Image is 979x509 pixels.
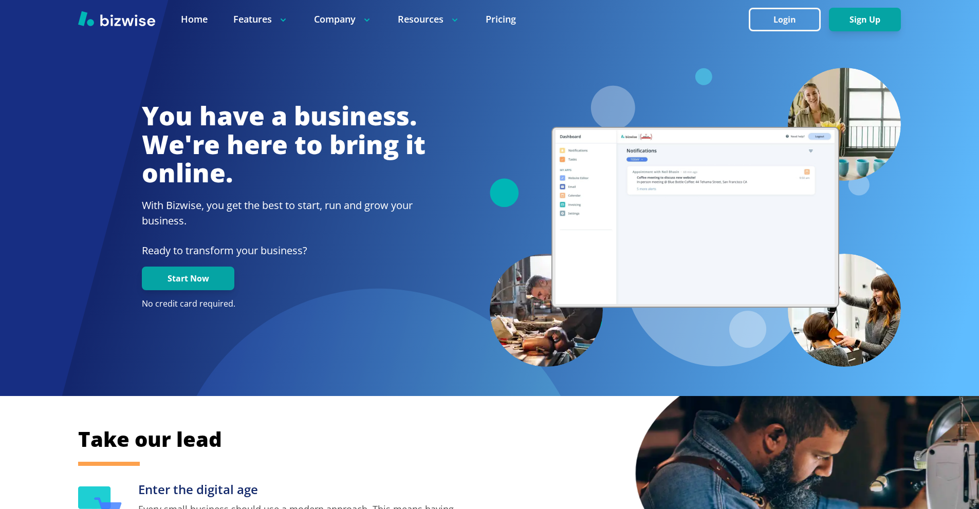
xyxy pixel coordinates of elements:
[142,267,234,290] button: Start Now
[142,198,426,229] h2: With Bizwise, you get the best to start, run and grow your business.
[829,8,901,31] button: Sign Up
[486,13,516,26] a: Pricing
[233,13,288,26] p: Features
[138,481,464,498] h3: Enter the digital age
[142,243,426,258] p: Ready to transform your business?
[181,13,208,26] a: Home
[749,8,821,31] button: Login
[78,425,849,453] h2: Take our lead
[314,13,372,26] p: Company
[749,15,829,25] a: Login
[142,102,426,187] h1: You have a business. We're here to bring it online.
[829,15,901,25] a: Sign Up
[142,298,426,310] p: No credit card required.
[398,13,460,26] p: Resources
[78,11,155,26] img: Bizwise Logo
[142,274,234,284] a: Start Now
